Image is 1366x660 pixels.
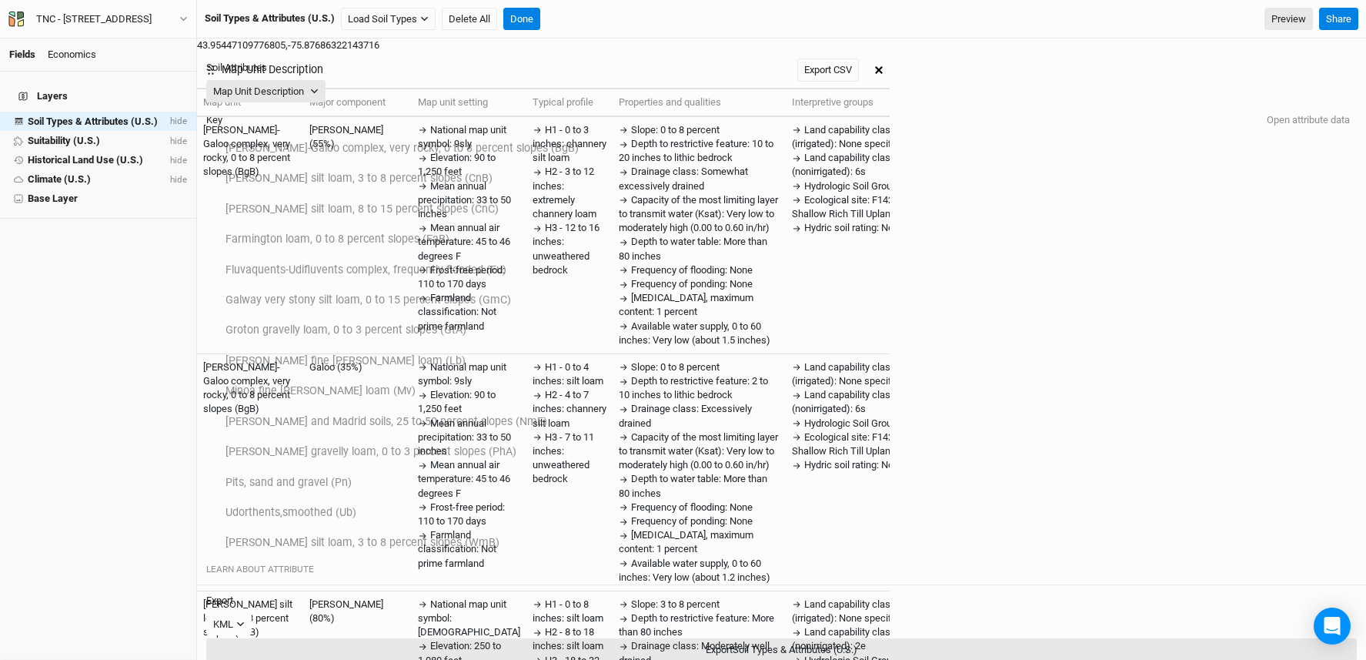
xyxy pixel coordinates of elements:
[418,501,505,527] span: Frost-free period: 110 to 170 days
[418,124,506,149] span: National map unit symbol: 9sly
[341,8,436,31] button: Load Soil Types
[418,292,496,331] span: Farmland classification: Not prime farmland
[533,222,600,276] span: H3 - 12 to 16 inches: unweathered bedrock
[167,174,187,185] span: hide
[619,236,767,261] span: Depth to water table: More than 80 inches
[418,180,511,219] span: Mean annual precipitation: 33 to 50 inches
[619,138,773,163] span: Depth to restrictive feature: 10 to 20 inches to lithic bedrock
[792,361,930,387] span: Land capability classification (irrigated): None specified
[533,626,603,652] span: H2 - 8 to 18 inches: silt loam
[167,155,187,166] span: hide
[8,11,189,28] button: TNC - [STREET_ADDRESS]
[619,431,778,471] span: Capacity of the most limiting layer to transmit water (Ksat): Very low to moderately high (0.00 t...
[418,417,511,457] span: Mean annual precipitation: 33 to 50 inches
[533,361,603,387] span: H1 - 0 to 4 inches: silt loam
[619,612,774,638] span: Depth to restrictive feature: More than 80 inches
[631,598,720,610] span: Slope: 3 to 8 percent
[533,389,606,428] span: H2 - 4 to 7 inches: channery silt loam
[631,124,720,136] span: Slope: 0 to 8 percent
[167,136,187,146] span: hide
[792,194,940,219] span: Ecological site: F142XB010NY - Shallow Rich Till Upland
[197,116,303,354] td: [PERSON_NAME]-Galoo complex, very rocky, 0 to 8 percent slopes (BgB)
[9,49,35,60] a: Fields
[48,48,96,62] div: Economics
[797,59,859,82] button: Export CSV
[619,558,770,583] span: Available water supply, 0 to 60 inches: Very low (about 1.2 inches)
[631,278,753,290] span: Frequency of ponding: None
[303,116,412,354] td: [PERSON_NAME] (55%)
[619,166,748,191] span: Drainage class: Somewhat excessively drained
[28,116,158,127] span: Soil Types & Attributes (U.S.)
[792,389,930,414] span: Land capability classification (nonirrigated): 6s
[418,222,510,261] span: Mean annual air temperature: 45 to 46 degrees F
[36,12,152,27] div: TNC - [STREET_ADDRESS]
[9,81,187,112] h4: Layers
[533,598,603,624] span: H1 - 0 to 8 inches: silt loam
[28,193,78,204] span: Base Layer
[619,292,753,317] span: [MEDICAL_DATA], maximum content: 1 percent
[619,473,767,498] span: Depth to water table: More than 80 inches
[1319,8,1358,31] button: Share
[28,135,100,146] span: Suitability (U.S.)
[418,264,505,290] span: Frost-free period: 110 to 170 days
[619,194,778,233] span: Capacity of the most limiting layer to transmit water (Ksat): Very low to moderately high (0.00 t...
[418,361,506,387] span: National map unit symbol: 9sly
[418,152,496,177] span: Elevation: 90 to 1,250 feet
[418,459,510,498] span: Mean annual air temperature: 45 to 46 degrees F
[503,8,540,31] button: Done
[28,116,158,128] div: Soil Types & Attributes (U.S.)
[36,12,152,27] div: TNC - 2456 Crane Lane Watertown, NY
[631,361,720,373] span: Slope: 0 to 8 percent
[804,417,909,429] span: Hydrologic Soil Group: D
[792,431,940,457] span: Ecological site: F142XB010NY - Shallow Rich Till Upland
[792,124,930,149] span: Land capability classification (irrigated): None specified
[1260,109,1357,132] button: Open attribute data
[303,353,412,591] td: Galoo (35%)
[619,529,753,554] span: [MEDICAL_DATA], maximum content: 1 percent
[418,389,496,414] span: Elevation: 90 to 1,250 feet
[206,613,252,636] button: KML
[631,264,753,276] span: Frequency of flooding: None
[28,193,78,205] div: Base Layer
[418,529,496,568] span: Farmland classification: Not prime farmland
[213,617,233,632] div: KML
[1314,608,1351,645] div: Open Intercom Messenger
[206,80,326,103] button: Map Unit Description
[28,173,91,185] span: Climate (U.S.)
[533,124,606,163] span: H1 - 0 to 3 inches: channery silt loam
[442,8,497,31] button: Delete All
[1264,8,1313,31] a: Preview
[804,222,893,233] span: Hydric soil rating: No
[619,320,770,346] span: Available water supply, 0 to 60 inches: Very low (about 1.5 inches)
[205,12,335,25] div: Soil Types & Attributes (U.S.)
[631,515,753,527] span: Frequency of ponding: None
[197,89,303,116] th: Map unit
[197,353,303,591] td: [PERSON_NAME]-Galoo complex, very rocky, 0 to 8 percent slopes (BgB)
[619,375,768,400] span: Depth to restrictive feature: 2 to 10 inches to lithic bedrock
[533,431,594,485] span: H3 - 7 to 11 inches: unweathered bedrock
[631,501,753,513] span: Frequency of flooding: None
[619,403,752,428] span: Drainage class: Excessively drained
[804,180,909,192] span: Hydrologic Soil Group: D
[28,173,91,186] div: Climate (U.S.)
[197,39,1366,52] div: 43.95447109776805 , -75.87686322143716
[533,166,596,219] span: H2 - 3 to 12 inches: extremely channery loam
[418,598,520,638] span: National map unit symbol: [DEMOGRAPHIC_DATA]
[792,598,930,624] span: Land capability classification (irrigated): None specified
[792,152,930,177] span: Land capability classification (nonirrigated): 6s
[222,63,323,76] h3: Map Unit Description
[28,135,100,147] div: Suitability (U.S.)
[167,116,187,126] span: hide
[28,154,143,166] span: Historical Land Use (U.S.)
[804,459,893,471] span: Hydric soil rating: No
[792,626,930,652] span: Land capability classification (nonirrigated): 2e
